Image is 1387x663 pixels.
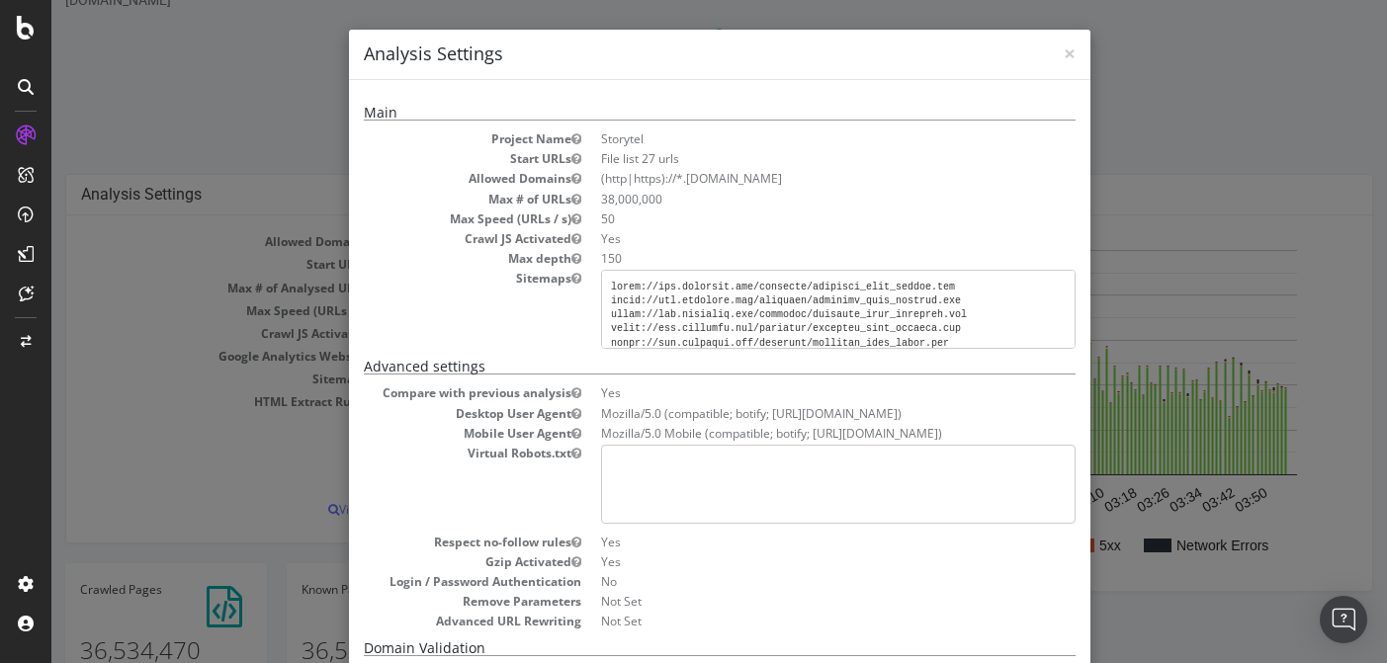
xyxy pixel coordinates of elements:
[550,425,1024,442] dd: Mozilla/5.0 Mobile (compatible; botify; [URL][DOMAIN_NAME])
[312,170,530,187] dt: Allowed Domains
[312,593,530,610] dt: Remove Parameters
[312,553,530,570] dt: Gzip Activated
[550,613,1024,629] dd: Not Set
[550,210,1024,227] dd: 50
[312,613,530,629] dt: Advanced URL Rewriting
[550,150,1024,167] dd: File list 27 urls
[312,445,530,461] dt: Virtual Robots.txt
[312,534,530,550] dt: Respect no-follow rules
[550,384,1024,401] dd: Yes
[312,191,530,207] dt: Max # of URLs
[312,210,530,227] dt: Max Speed (URLs / s)
[550,170,1024,187] li: (http|https)://*.[DOMAIN_NAME]
[1320,596,1367,643] div: Open Intercom Messenger
[312,405,530,422] dt: Desktop User Agent
[312,270,530,287] dt: Sitemaps
[312,105,1024,121] h5: Main
[312,359,1024,374] h5: Advanced settings
[312,150,530,167] dt: Start URLs
[550,130,1024,147] dd: Storytel
[550,553,1024,570] dd: Yes
[312,41,1024,67] h4: Analysis Settings
[550,534,1024,550] dd: Yes
[550,405,1024,422] dd: Mozilla/5.0 (compatible; botify; [URL][DOMAIN_NAME])
[550,270,1024,349] pre: lorem://ips.dolorsit.ame/consecte/adipisci_elit_seddoe.tem incid://utl.etdolore.mag/aliquaen/admi...
[312,425,530,442] dt: Mobile User Agent
[312,384,530,401] dt: Compare with previous analysis
[312,573,530,590] dt: Login / Password Authentication
[550,573,1024,590] dd: No
[550,250,1024,267] dd: 150
[550,230,1024,247] dd: Yes
[312,250,530,267] dt: Max depth
[312,640,1024,656] h5: Domain Validation
[550,191,1024,207] dd: 38,000,000
[312,230,530,247] dt: Crawl JS Activated
[550,593,1024,610] dd: Not Set
[1012,40,1024,67] span: ×
[312,130,530,147] dt: Project Name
